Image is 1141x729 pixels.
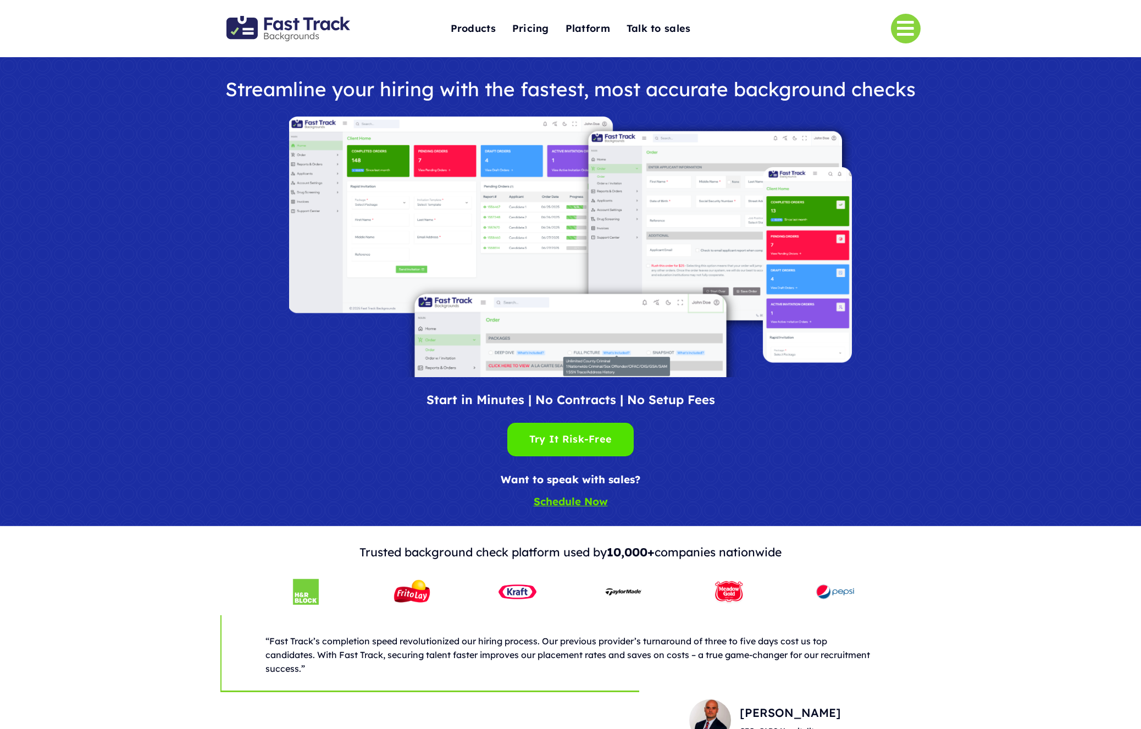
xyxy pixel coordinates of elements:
img: fritolrg [391,571,433,612]
span: Want to speak with sales? [501,473,640,486]
a: Try It Risk-Free [507,423,634,456]
img: kraft-lrg [497,571,538,612]
a: Talk to sales [627,17,691,41]
span: Start in Minutes | No Contracts | No Setup Fees [427,392,715,407]
b: 10,000+ [607,545,655,559]
span: Pricing [512,20,549,37]
h5: “Fast Track’s completion speed revolutionized our hiring process. Our previous provider’s turnaro... [265,634,876,676]
img: Fast Track Backgrounds Logo [226,16,350,41]
img: meadowlrg [708,571,750,612]
span: Products [451,20,496,37]
a: Pricing [512,17,549,41]
nav: One Page [396,1,746,56]
img: pepsilfg [815,571,856,612]
a: Platform [566,17,610,41]
img: hrlrg [285,571,326,612]
span: Try It Risk-Free [529,431,612,448]
p: [PERSON_NAME] [740,704,921,722]
span: companies nationwide [655,545,782,559]
span: Platform [566,20,610,37]
span: Talk to sales [627,20,691,37]
a: Schedule Now [534,495,608,508]
a: Link to # [891,14,921,43]
img: Fast Track Backgrounds Platform [289,117,852,377]
span: Trusted background check platform used by [359,545,607,559]
a: Fast Track Backgrounds Logo [226,15,350,26]
img: taylorlrg [603,571,644,612]
h1: Streamline your hiring with the fastest, most accurate background checks [214,79,928,100]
